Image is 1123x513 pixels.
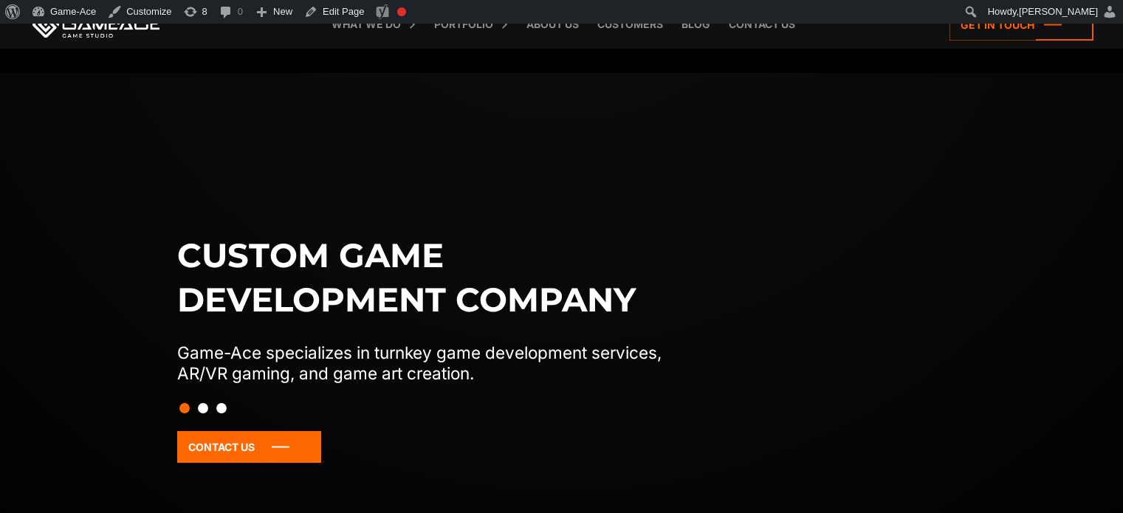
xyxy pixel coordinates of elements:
p: Game-Ace specializes in turnkey game development services, AR/VR gaming, and game art creation. [177,342,693,384]
span: [PERSON_NAME] [1019,6,1098,17]
h1: Custom game development company [177,233,693,322]
a: Get in touch [949,9,1093,41]
button: Slide 1 [179,396,190,421]
button: Slide 2 [198,396,208,421]
button: Slide 3 [216,396,227,421]
a: Contact Us [177,431,321,463]
div: Focus keyphrase not set [397,7,406,16]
